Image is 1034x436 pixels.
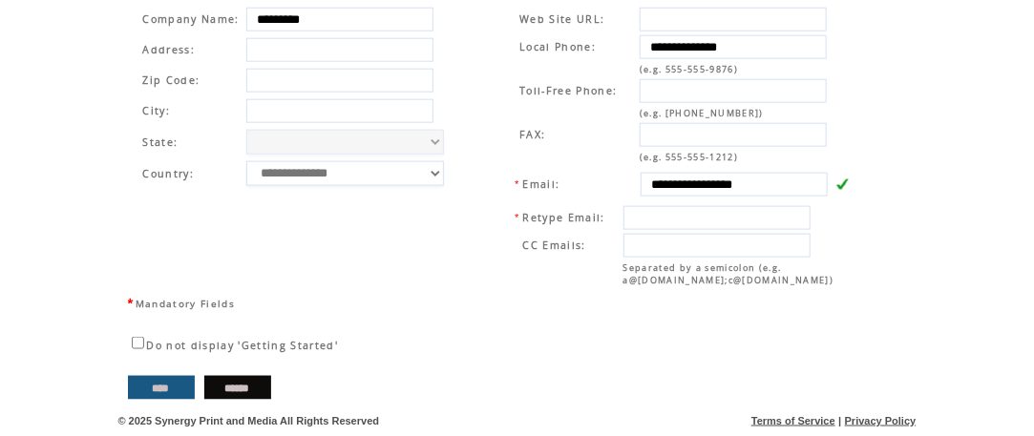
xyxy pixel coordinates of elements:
span: © 2025 Synergy Print and Media All Rights Reserved [118,415,380,426]
span: State: [143,135,240,149]
img: v.gif [835,177,849,191]
span: Toll-Free Phone: [519,84,617,97]
span: (e.g. 555-555-9876) [640,63,738,75]
span: Do not display 'Getting Started' [147,339,339,352]
span: Local Phone: [519,40,596,53]
span: Web Site URL: [519,12,604,26]
span: Mandatory Fields [136,297,235,310]
span: City: [143,104,171,117]
span: Company Name: [143,12,240,26]
span: | [838,415,841,426]
span: Address: [143,43,196,56]
span: (e.g. [PHONE_NUMBER]) [640,107,764,119]
span: Separated by a semicolon (e.g. a@[DOMAIN_NAME];c@[DOMAIN_NAME]) [623,261,834,286]
span: (e.g. 555-555-1212) [640,151,738,163]
span: Retype Email: [522,211,604,224]
span: Country: [143,167,195,180]
span: FAX: [519,128,545,141]
span: CC Emails: [522,239,585,252]
a: Privacy Policy [845,415,917,426]
a: Terms of Service [751,415,835,426]
span: Email: [522,177,559,191]
span: Zip Code: [143,73,200,87]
